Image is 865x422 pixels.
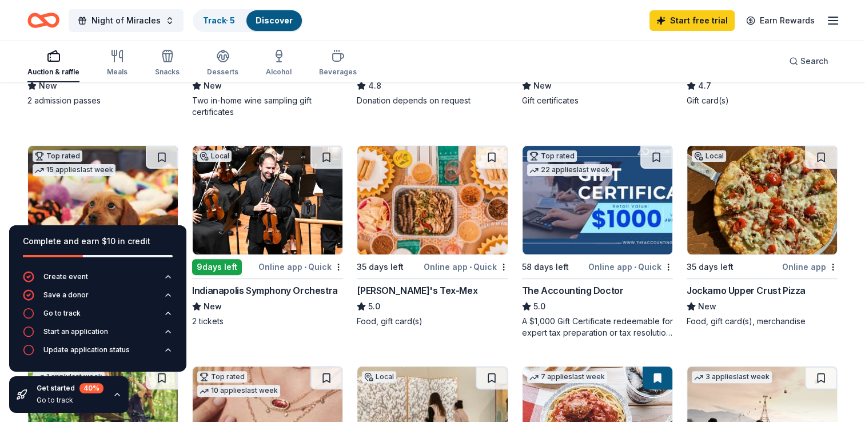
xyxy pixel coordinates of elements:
div: Meals [107,67,127,77]
div: Online app [782,260,838,274]
a: Image for The Accounting DoctorTop rated22 applieslast week58 days leftOnline app•QuickThe Accoun... [522,145,673,339]
span: New [698,300,716,313]
span: • [469,262,472,272]
div: 10 applies last week [197,385,280,397]
span: • [304,262,306,272]
div: 9 days left [192,259,242,275]
button: Night of Miracles [69,9,184,32]
div: Alcohol [266,67,292,77]
div: Go to track [43,309,81,318]
div: 35 days left [687,260,734,274]
div: Jockamo Upper Crust Pizza [687,284,806,297]
div: 58 days left [522,260,569,274]
a: Track· 5 [203,15,235,25]
button: Desserts [207,45,238,82]
div: Donation depends on request [357,95,508,106]
div: Gift certificates [522,95,673,106]
span: New [204,79,222,93]
div: 35 days left [357,260,404,274]
button: Save a donor [23,289,173,308]
div: Local [197,150,232,162]
a: Start free trial [649,10,735,31]
div: 2 admission passes [27,95,178,106]
div: Food, gift card(s), merchandise [687,316,838,327]
a: Image for Chuy's Tex-Mex35 days leftOnline app•Quick[PERSON_NAME]'s Tex-Mex5.0Food, gift card(s) [357,145,508,327]
div: Save a donor [43,290,89,300]
div: 3 applies last week [692,371,772,383]
span: New [39,79,57,93]
button: Meals [107,45,127,82]
div: Go to track [37,396,103,405]
span: Search [800,54,828,68]
div: 2 tickets [192,316,343,327]
button: Auction & raffle [27,45,79,82]
button: Beverages [319,45,357,82]
div: A $1,000 Gift Certificate redeemable for expert tax preparation or tax resolution services—recipi... [522,316,673,339]
a: Image for BarkBoxTop rated15 applieslast week35 days leftOnline app•QuickBarkBox5.0Dog toy(s), do... [27,145,178,327]
div: 7 applies last week [527,371,607,383]
a: Home [27,7,59,34]
span: New [204,300,222,313]
a: Discover [256,15,293,25]
span: New [533,79,552,93]
span: 4.8 [368,79,381,93]
button: Update application status [23,344,173,363]
div: Top rated [197,371,247,383]
button: Track· 5Discover [193,9,303,32]
img: Image for Jockamo Upper Crust Pizza [687,146,837,254]
div: Create event [43,272,88,281]
span: • [634,262,636,272]
div: Auction & raffle [27,67,79,77]
a: Earn Rewards [739,10,822,31]
div: [PERSON_NAME]'s Tex-Mex [357,284,477,297]
a: Image for Jockamo Upper Crust PizzaLocal35 days leftOnline appJockamo Upper Crust PizzaNewFood, g... [687,145,838,327]
div: Complete and earn $10 in credit [23,234,173,248]
div: 40 % [79,383,103,393]
div: Online app Quick [588,260,673,274]
div: The Accounting Doctor [522,284,624,297]
span: 5.0 [368,300,380,313]
button: Alcohol [266,45,292,82]
div: Snacks [155,67,180,77]
span: Night of Miracles [91,14,161,27]
div: 22 applies last week [527,164,612,176]
button: Search [780,50,838,73]
div: Top rated [33,150,82,162]
img: Image for Indianapolis Symphony Orchestra [193,146,342,254]
span: 5.0 [533,300,545,313]
a: Image for Indianapolis Symphony OrchestraLocal9days leftOnline app•QuickIndianapolis Symphony Orc... [192,145,343,327]
img: Image for The Accounting Doctor [523,146,672,254]
span: 4.7 [698,79,711,93]
div: Online app Quick [424,260,508,274]
button: Start an application [23,326,173,344]
div: Desserts [207,67,238,77]
div: Beverages [319,67,357,77]
div: Get started [37,383,103,393]
div: 15 applies last week [33,164,115,176]
img: Image for Chuy's Tex-Mex [357,146,507,254]
button: Snacks [155,45,180,82]
div: Gift card(s) [687,95,838,106]
button: Create event [23,271,173,289]
div: Local [362,371,396,383]
div: Local [692,150,726,162]
div: Food, gift card(s) [357,316,508,327]
img: Image for BarkBox [28,146,178,254]
div: Top rated [527,150,577,162]
div: Start an application [43,327,108,336]
div: Indianapolis Symphony Orchestra [192,284,338,297]
div: Update application status [43,345,130,355]
div: Online app Quick [258,260,343,274]
div: Two in-home wine sampling gift certificates [192,95,343,118]
button: Go to track [23,308,173,326]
